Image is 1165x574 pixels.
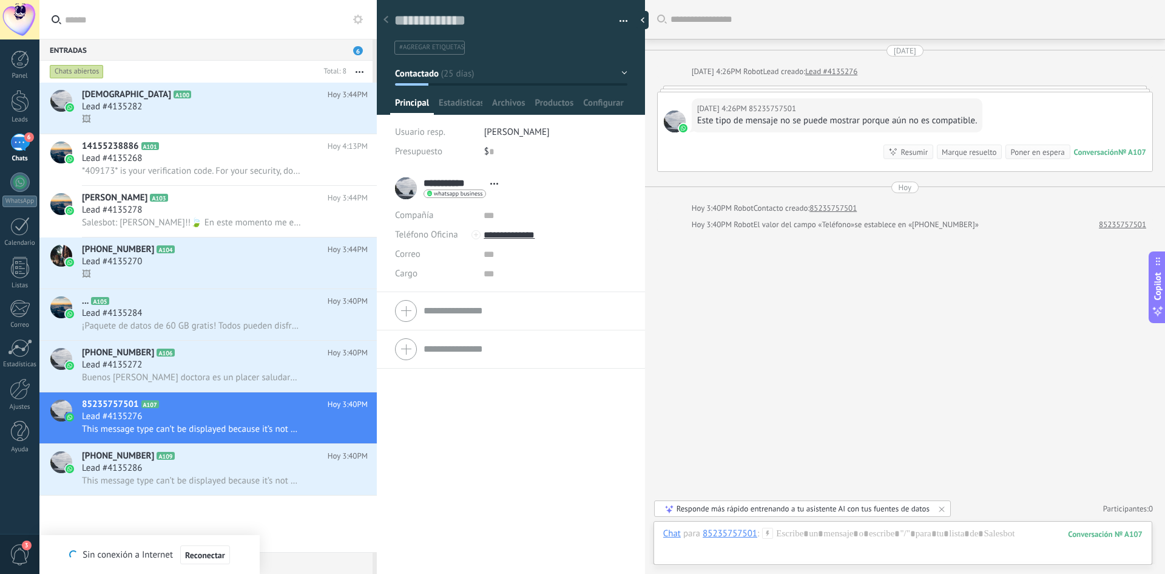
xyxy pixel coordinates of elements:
[82,256,142,268] span: Lead #4135270
[82,268,91,280] span: 🖼
[1118,147,1146,157] div: № A107
[2,403,38,411] div: Ajustes
[69,545,229,565] div: Sin conexión a Internet
[535,97,574,115] span: Productos
[757,528,759,540] span: :
[734,203,753,213] span: Robot
[328,398,368,411] span: Hoy 3:40PM
[395,229,458,241] span: Teléfono Oficina
[894,45,916,56] div: [DATE]
[66,155,74,163] img: icon
[1099,219,1146,231] a: 85235757501
[664,111,686,132] span: 85235757501
[82,320,301,332] span: ¡Paquete de datos de 60 GB gratis! Todos pueden disfrutarlo, pero el [PERSON_NAME] limitado, ¡así...
[82,204,142,216] span: Lead #4135278
[2,282,38,290] div: Listas
[434,191,482,197] span: whatsapp business
[743,66,763,77] span: Robot
[82,372,301,383] span: Buenos [PERSON_NAME] doctora es un placer saludarala
[328,244,368,256] span: Hoy 3:44PM
[185,551,225,559] span: Reconectar
[2,155,38,163] div: Chats
[583,97,623,115] span: Configurar
[395,269,417,278] span: Cargo
[395,225,458,245] button: Teléfono Oficina
[82,359,142,371] span: Lead #4135272
[50,64,104,79] div: Chats abiertos
[39,289,377,340] a: avataricon...A105Hoy 3:40PMLead #4135284¡Paquete de datos de 60 GB gratis! Todos pueden disfrutar...
[346,61,373,83] button: Más
[82,192,147,204] span: [PERSON_NAME]
[1068,529,1143,539] div: 107
[66,465,74,473] img: icon
[395,264,474,284] div: Cargo
[82,217,301,228] span: Salesbot: [PERSON_NAME]!!🍃 En este momento me estoy recargando para darte lo mejor de mi.✨ Déjame...
[82,244,154,256] span: [PHONE_NUMBER]
[157,245,174,253] span: A104
[39,392,377,443] a: avataricon85235757501A107Hoy 3:40PMLead #4135276This message type can’t be displayed because it’s...
[395,97,429,115] span: Principal
[141,400,159,408] span: A107
[2,321,38,329] div: Correo
[1010,146,1064,158] div: Poner en espera
[39,237,377,289] a: avataricon[PHONE_NUMBER]A104Hoy 3:44PMLead #4135270🖼
[82,411,142,423] span: Lead #4135276
[22,541,32,550] span: 3
[39,341,377,392] a: avataricon[PHONE_NUMBER]A106Hoy 3:40PMLead #4135272Buenos [PERSON_NAME] doctora es un placer salu...
[809,202,857,214] a: 85235757501
[82,165,301,177] span: *409173* is your verification code. For your security, do not share this code.
[703,528,757,539] div: 85235757501
[39,444,377,495] a: avataricon[PHONE_NUMBER]A109Hoy 3:40PMLead #4135286This message type can’t be displayed because i...
[805,66,857,78] a: Lead #4135276
[39,134,377,185] a: avataricon14155238886A101Hoy 4:13PMLead #4135268*409173* is your verification code. For your secu...
[484,142,627,162] div: $
[754,202,810,214] div: Contacto creado:
[854,219,979,231] span: se establece en «[PHONE_NUMBER]»
[734,219,753,230] span: Robot
[677,504,930,514] div: Responde más rápido entrenando a tu asistente AI con tus fuentes de datos
[24,132,34,142] span: 6
[82,114,91,125] span: 🖼
[66,103,74,112] img: icon
[2,361,38,369] div: Estadísticas
[395,126,445,138] span: Usuario resp.
[328,295,368,307] span: Hoy 3:40PM
[395,146,442,157] span: Presupuesto
[328,192,368,204] span: Hoy 3:44PM
[66,207,74,215] img: icon
[692,66,743,78] div: [DATE] 4:26PM
[2,239,38,247] div: Calendario
[395,248,420,260] span: Correo
[91,297,109,305] span: A105
[439,97,482,115] span: Estadísticas
[683,528,700,540] span: para
[1149,504,1153,514] span: 0
[82,450,154,462] span: [PHONE_NUMBER]
[900,146,928,158] div: Resumir
[82,89,171,101] span: [DEMOGRAPHIC_DATA]
[66,310,74,318] img: icon
[749,103,796,115] span: 85235757501
[2,196,37,207] div: WhatsApp
[754,219,855,231] span: El valor del campo «Teléfono»
[66,361,74,370] img: icon
[328,89,368,101] span: Hoy 3:44PM
[157,452,174,460] span: A109
[141,142,159,150] span: A101
[82,398,139,411] span: 85235757501
[899,182,912,193] div: Hoy
[679,124,687,132] img: waba.svg
[319,66,346,78] div: Total: 8
[328,140,368,152] span: Hoy 4:13PM
[82,462,142,474] span: Lead #4135286
[2,116,38,124] div: Leads
[697,115,978,127] div: Este tipo de mensaje no se puede mostrar porque aún no es compatible.
[395,123,475,142] div: Usuario resp.
[66,413,74,422] img: icon
[328,450,368,462] span: Hoy 3:40PM
[82,295,89,307] span: ...
[692,219,734,231] div: Hoy 3:40PM
[328,347,368,359] span: Hoy 3:40PM
[395,245,420,264] button: Correo
[399,43,464,52] span: #agregar etiquetas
